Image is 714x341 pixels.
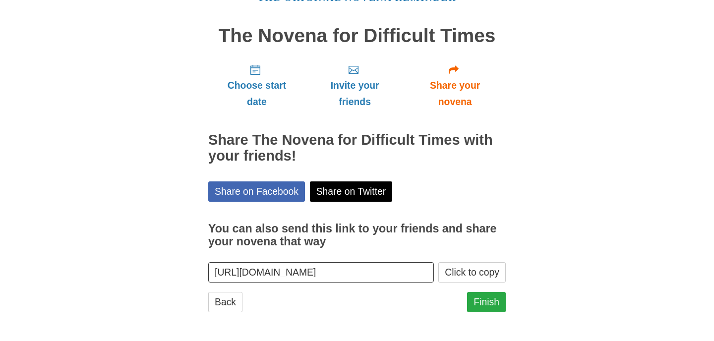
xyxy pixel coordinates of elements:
[218,77,296,110] span: Choose start date
[404,56,506,115] a: Share your novena
[438,262,506,283] button: Click to copy
[208,132,506,164] h2: Share The Novena for Difficult Times with your friends!
[208,56,305,115] a: Choose start date
[414,77,496,110] span: Share your novena
[467,292,506,312] a: Finish
[310,181,393,202] a: Share on Twitter
[208,181,305,202] a: Share on Facebook
[208,25,506,47] h1: The Novena for Difficult Times
[208,223,506,248] h3: You can also send this link to your friends and share your novena that way
[208,292,242,312] a: Back
[315,77,394,110] span: Invite your friends
[305,56,404,115] a: Invite your friends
